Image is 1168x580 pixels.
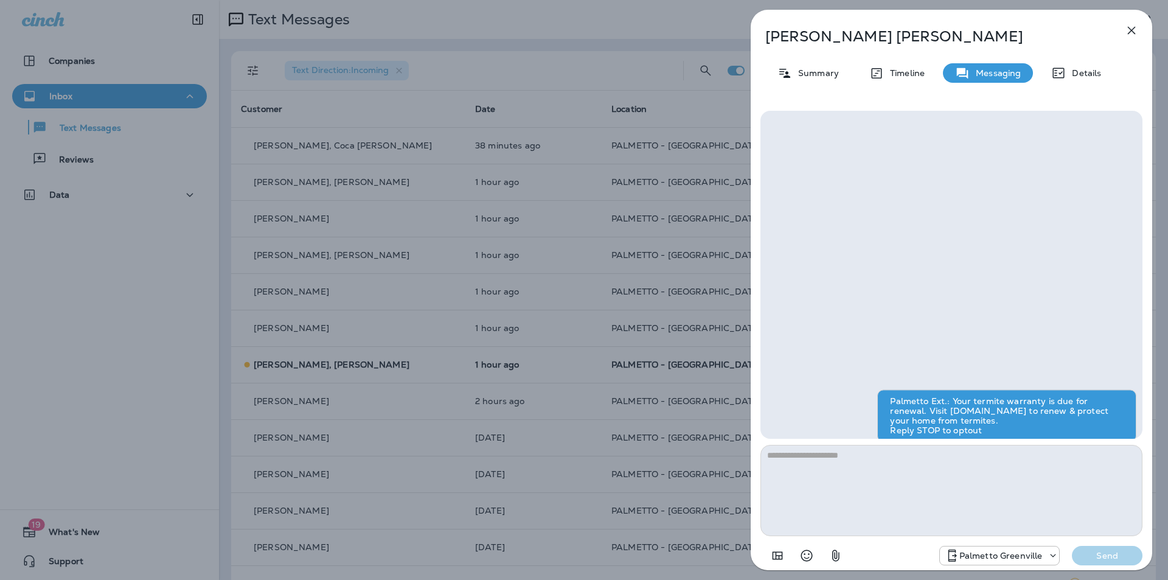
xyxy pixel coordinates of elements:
[959,551,1043,561] p: Palmetto Greenville
[877,390,1136,442] div: Palmetto Ext.: Your termite warranty is due for renewal. Visit [DOMAIN_NAME] to renew & protect y...
[765,28,1097,45] p: [PERSON_NAME] [PERSON_NAME]
[765,543,790,568] button: Add in a premade template
[1066,68,1101,78] p: Details
[792,68,839,78] p: Summary
[970,68,1021,78] p: Messaging
[884,68,925,78] p: Timeline
[940,548,1060,563] div: +1 (864) 385-1074
[794,543,819,568] button: Select an emoji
